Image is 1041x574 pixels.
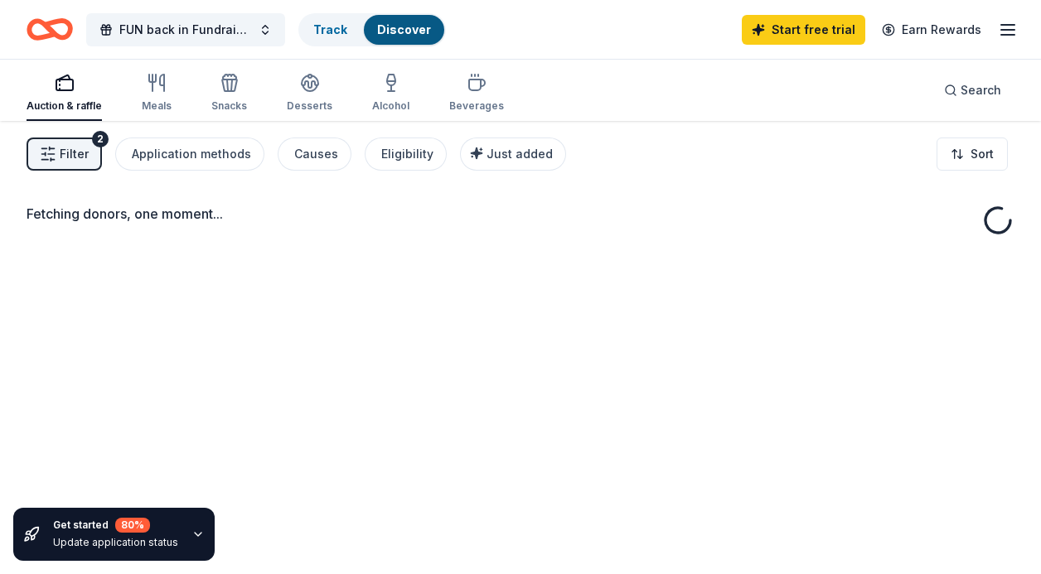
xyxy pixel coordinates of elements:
button: Application methods [115,137,264,171]
button: TrackDiscover [298,13,446,46]
span: Just added [487,147,553,161]
button: Desserts [287,66,332,121]
div: Beverages [449,99,504,113]
div: Snacks [211,99,247,113]
button: Eligibility [365,137,447,171]
div: Eligibility [381,144,433,164]
button: Search [931,74,1014,107]
button: Just added [460,137,566,171]
div: Desserts [287,99,332,113]
div: Meals [142,99,172,113]
a: Earn Rewards [872,15,991,45]
span: Search [961,80,1001,100]
div: Auction & raffle [27,99,102,113]
div: Get started [53,518,178,533]
span: Filter [60,144,89,164]
a: Track [313,22,347,36]
a: Discover [377,22,431,36]
span: FUN back in Fundraising [119,20,252,40]
button: Snacks [211,66,247,121]
button: Sort [937,137,1008,171]
button: Alcohol [372,66,409,121]
div: 2 [92,131,109,147]
button: FUN back in Fundraising [86,13,285,46]
button: Filter2 [27,137,102,171]
a: Start free trial [742,15,865,45]
a: Home [27,10,73,49]
div: Alcohol [372,99,409,113]
button: Meals [142,66,172,121]
span: Sort [971,144,994,164]
div: Fetching donors, one moment... [27,204,1014,224]
div: Application methods [132,144,251,164]
button: Causes [278,137,351,171]
div: Causes [294,144,338,164]
button: Auction & raffle [27,66,102,121]
button: Beverages [449,66,504,121]
div: Update application status [53,536,178,549]
div: 80 % [115,518,150,533]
